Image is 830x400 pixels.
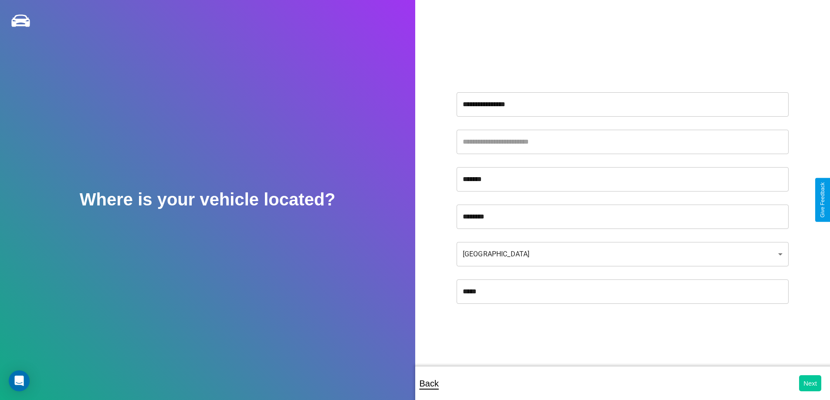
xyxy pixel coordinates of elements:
[80,190,335,209] h2: Where is your vehicle located?
[820,182,826,218] div: Give Feedback
[420,376,439,391] p: Back
[457,242,789,266] div: [GEOGRAPHIC_DATA]
[9,370,30,391] div: Open Intercom Messenger
[799,375,821,391] button: Next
